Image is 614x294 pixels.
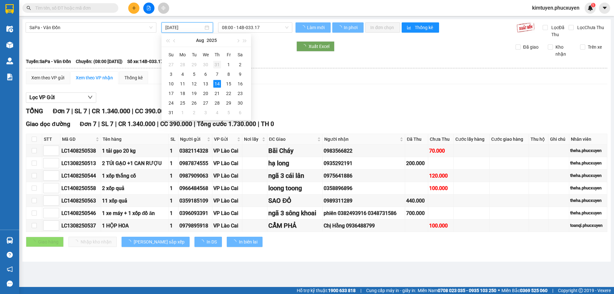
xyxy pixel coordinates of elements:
[101,120,114,128] span: SL 7
[212,145,242,157] td: VP Lào Cai
[223,89,234,98] td: 2025-08-22
[225,90,232,97] div: 22
[61,222,100,230] div: LC1308250537
[225,70,232,78] div: 8
[213,90,221,97] div: 21
[177,89,188,98] td: 2025-08-18
[190,61,198,68] div: 29
[268,146,321,156] div: Bãi Cháy
[569,134,607,145] th: Nhân viên
[549,24,569,38] span: Lọc Đã Thu
[579,288,583,293] span: copyright
[529,134,549,145] th: Thu hộ
[194,120,195,128] span: |
[223,69,234,79] td: 2025-08-08
[102,209,168,217] div: 1 xe máy + 1 xốp đồ ăn
[268,183,321,193] div: loong toong
[429,222,453,230] div: 100.000
[6,26,13,32] img: warehouse-icon
[223,108,234,117] td: 2025-09-05
[165,79,177,89] td: 2025-08-10
[324,159,404,167] div: 0935292191
[213,99,221,107] div: 28
[98,120,100,128] span: |
[143,3,154,14] button: file-add
[179,172,211,180] div: 0987909063
[223,79,234,89] td: 2025-08-15
[570,210,606,216] div: theha.phucxuyen
[80,120,97,128] span: Đơn 7
[438,288,496,293] strong: 0708 023 035 - 0935 103 250
[406,159,427,167] div: 200.000
[234,60,246,69] td: 2025-08-02
[234,89,246,98] td: 2025-08-23
[337,25,343,30] span: loading
[165,98,177,108] td: 2025-08-24
[236,109,244,116] div: 6
[188,89,200,98] td: 2025-08-19
[223,60,234,69] td: 2025-08-01
[548,134,569,145] th: Ghi chú
[170,147,177,155] div: 1
[324,197,404,205] div: 0989311289
[115,120,117,128] span: |
[165,69,177,79] td: 2025-08-03
[179,222,211,230] div: 0979895918
[454,134,490,145] th: Cước lấy hàng
[89,107,90,115] span: |
[169,134,178,145] th: SL
[6,237,13,244] img: warehouse-icon
[307,24,326,31] span: Làm mới
[405,134,428,145] th: Đã Thu
[332,22,364,33] button: In phơi
[167,109,175,116] div: 31
[88,95,93,100] span: down
[406,197,427,205] div: 440.000
[324,136,399,143] span: Người nhận
[570,222,606,229] div: toanql.phucxuyen
[211,69,223,79] td: 2025-08-07
[102,222,168,230] div: 1 HỘP HOA
[234,98,246,108] td: 2025-08-30
[62,136,94,143] span: Mã GD
[234,108,246,117] td: 2025-09-06
[170,222,177,230] div: 1
[490,134,529,145] th: Cước giao hàng
[177,50,188,60] th: Mo
[202,90,209,97] div: 20
[102,197,168,205] div: 11 xốp quả
[35,4,111,12] input: Tìm tên, số ĐT hoặc mã đơn
[197,120,256,128] span: Tổng cước 1.730.000
[7,266,13,272] span: notification
[268,208,321,218] div: ngã 3 sông khoai
[157,120,159,128] span: |
[213,159,241,167] div: VP Lào Cai
[26,59,71,64] b: Tuyến: SaPa - Vân Đồn
[179,209,211,217] div: 0396093391
[498,289,500,292] span: ⚪️
[227,237,263,247] button: In biên lai
[60,145,101,157] td: LC1408250538
[222,23,288,32] span: 08:00 - 14B-033.17
[26,107,43,115] span: TỔNG
[213,147,241,155] div: VP Lào Cai
[179,70,186,78] div: 4
[324,222,404,230] div: Chị Hằng 0936488799
[200,108,211,117] td: 2025-09-03
[213,80,221,88] div: 14
[324,147,404,155] div: 0983566822
[213,109,221,116] div: 4
[207,34,217,47] button: 2025
[76,58,122,65] span: Chuyến: (08:00 [DATE])
[7,252,13,258] span: question-circle
[60,157,101,170] td: LC1308250513
[212,219,242,232] td: VP Lào Cai
[225,99,232,107] div: 29
[53,107,70,115] span: Đơn 7
[68,237,117,247] button: Nhập kho nhận
[244,136,261,143] span: Nơi lấy
[5,4,14,14] img: logo-vxr
[211,98,223,108] td: 2025-08-28
[190,109,198,116] div: 2
[200,50,211,60] th: We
